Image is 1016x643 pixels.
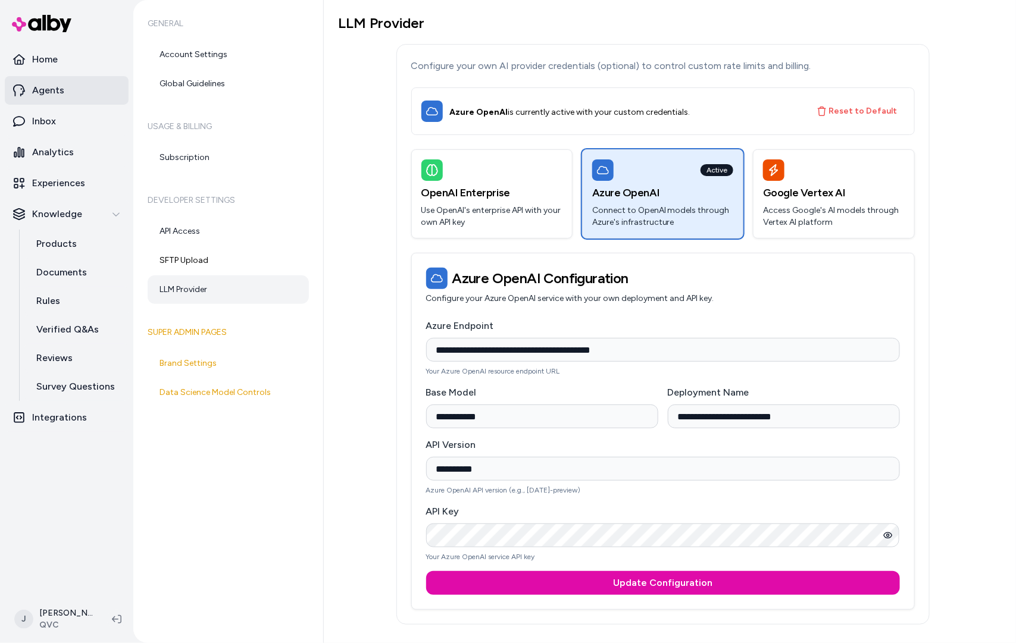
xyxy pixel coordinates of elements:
[450,106,803,118] div: is currently active with your custom credentials.
[32,83,64,98] p: Agents
[5,107,129,136] a: Inbox
[5,138,129,167] a: Analytics
[148,217,309,246] a: API Access
[32,145,74,159] p: Analytics
[36,237,77,251] p: Products
[36,322,99,337] p: Verified Q&As
[810,101,905,122] button: Reset to Default
[24,258,129,287] a: Documents
[148,316,309,349] h6: Super Admin Pages
[426,293,900,305] p: Configure your Azure OpenAI service with your own deployment and API key.
[14,610,33,629] span: J
[426,268,900,289] h3: Azure OpenAI Configuration
[338,14,987,32] h1: LLM Provider
[5,200,129,228] button: Knowledge
[148,40,309,69] a: Account Settings
[24,230,129,258] a: Products
[426,439,476,450] label: API Version
[426,320,494,331] label: Azure Endpoint
[763,205,904,228] p: Access Google's AI models through Vertex AI platform
[32,176,85,190] p: Experiences
[39,619,93,631] span: QVC
[5,403,129,432] a: Integrations
[32,52,58,67] p: Home
[148,275,309,304] a: LLM Provider
[24,372,129,401] a: Survey Questions
[148,246,309,275] a: SFTP Upload
[148,110,309,143] h6: Usage & Billing
[148,378,309,407] a: Data Science Model Controls
[12,15,71,32] img: alby Logo
[426,571,900,595] button: Update Configuration
[24,315,129,344] a: Verified Q&As
[148,184,309,217] h6: Developer Settings
[421,184,562,201] h3: OpenAI Enterprise
[36,265,87,280] p: Documents
[450,107,508,117] strong: Azure OpenAI
[426,552,900,562] p: Your Azure OpenAI service API key
[592,184,733,201] h3: Azure OpenAI
[32,410,87,425] p: Integrations
[39,607,93,619] p: [PERSON_NAME]
[24,344,129,372] a: Reviews
[32,114,56,128] p: Inbox
[32,207,82,221] p: Knowledge
[7,600,102,638] button: J[PERSON_NAME]QVC
[148,70,309,98] a: Global Guidelines
[24,287,129,315] a: Rules
[421,205,562,228] p: Use OpenAI's enterprise API with your own API key
[5,169,129,197] a: Experiences
[5,76,129,105] a: Agents
[763,184,904,201] h3: Google Vertex AI
[36,351,73,365] p: Reviews
[148,143,309,172] a: Subscription
[36,294,60,308] p: Rules
[592,205,733,228] p: Connect to OpenAI models through Azure's infrastructure
[426,366,900,376] p: Your Azure OpenAI resource endpoint URL
[426,506,459,517] label: API Key
[701,164,733,176] div: Active
[148,7,309,40] h6: General
[36,379,115,394] p: Survey Questions
[426,485,900,495] p: Azure OpenAI API version (e.g., [DATE]-preview)
[411,59,915,73] p: Configure your own AI provider credentials (optional) to control custom rate limits and billing.
[668,387,749,398] label: Deployment Name
[5,45,129,74] a: Home
[426,387,477,398] label: Base Model
[148,349,309,378] a: Brand Settings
